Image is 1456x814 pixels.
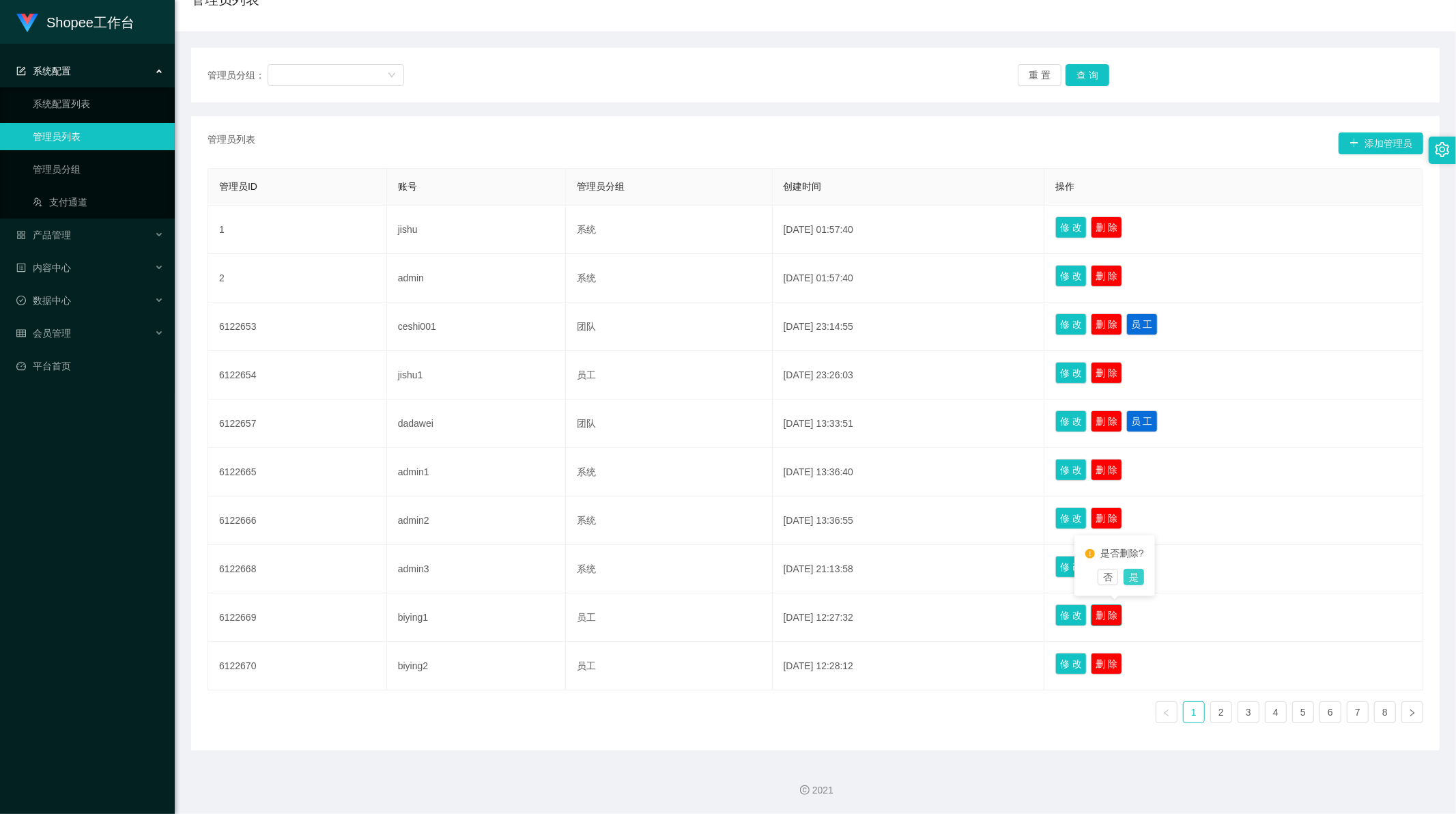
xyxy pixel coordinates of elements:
span: [DATE] 23:26:03 [784,369,853,380]
i: 图标: form [16,66,26,76]
span: 创建时间 [784,181,822,192]
span: 操作 [1055,181,1074,192]
td: 6122657 [208,399,387,448]
button: 删 除 [1091,507,1122,529]
td: 6122653 [208,303,387,351]
button: 删 除 [1091,459,1122,481]
button: 修 改 [1055,604,1087,626]
i: 图标: table [16,328,26,338]
span: 数据中心 [16,295,71,306]
td: 6122668 [208,545,387,593]
td: jishu1 [387,351,566,399]
li: 1 [1183,701,1205,723]
td: 系统 [566,206,773,254]
li: 6 [1319,701,1341,723]
td: 系统 [566,448,773,496]
span: 系统配置 [16,66,71,76]
td: ceshi001 [387,303,566,351]
li: 3 [1238,701,1259,723]
button: 删 除 [1091,362,1122,384]
i: 图标: right [1408,709,1416,717]
li: 上一页 [1156,701,1177,723]
button: 重 置 [1018,64,1061,86]
button: 删 除 [1091,313,1122,335]
button: 修 改 [1055,653,1087,675]
i: 图标: copyright [800,785,810,795]
span: [DATE] 21:13:58 [784,563,853,574]
button: 员 工 [1126,410,1158,432]
button: 修 改 [1055,265,1087,287]
button: 是 [1124,569,1144,585]
td: 团队 [566,303,773,351]
td: 6122670 [208,642,387,690]
a: 2 [1211,702,1231,722]
span: [DATE] 01:57:40 [784,272,853,283]
h1: Shopee工作台 [46,1,134,44]
i: 图标: profile [16,263,26,272]
a: 5 [1293,702,1313,722]
span: [DATE] 01:57:40 [784,224,853,235]
i: 图标: check-circle-o [16,296,26,305]
span: [DATE] 12:28:12 [784,660,853,671]
i: 图标: appstore-o [16,230,26,240]
button: 员 工 [1126,313,1158,335]
span: 管理员分组 [577,181,625,192]
td: 员工 [566,351,773,399]
a: 1 [1184,702,1204,722]
button: 查 询 [1066,64,1109,86]
div: 2021 [186,783,1445,798]
td: 系统 [566,254,773,303]
button: 修 改 [1055,507,1087,529]
a: 3 [1238,702,1259,722]
td: admin3 [387,545,566,593]
span: [DATE] 12:27:32 [784,612,853,623]
td: 2 [208,254,387,303]
a: Shopee工作台 [16,16,134,27]
td: 员工 [566,593,773,642]
span: 内容中心 [16,262,71,273]
td: 系统 [566,496,773,545]
i: 图标: down [388,71,396,81]
a: 6 [1320,702,1341,722]
td: 系统 [566,545,773,593]
button: 删 除 [1091,216,1122,238]
li: 7 [1347,701,1369,723]
td: biying1 [387,593,566,642]
a: 系统配置列表 [33,90,164,117]
button: 删 除 [1091,604,1122,626]
span: 账号 [398,181,417,192]
li: 8 [1374,701,1396,723]
button: 删 除 [1091,653,1122,675]
span: 管理员分组： [208,68,268,83]
a: 管理员分组 [33,156,164,183]
a: 图标: dashboard平台首页 [16,352,164,380]
li: 2 [1210,701,1232,723]
td: 6122669 [208,593,387,642]
button: 修 改 [1055,216,1087,238]
td: 1 [208,206,387,254]
td: 6122665 [208,448,387,496]
td: admin2 [387,496,566,545]
button: 修 改 [1055,410,1087,432]
td: 团队 [566,399,773,448]
a: 管理员列表 [33,123,164,150]
span: 管理员ID [219,181,257,192]
td: admin [387,254,566,303]
span: [DATE] 13:36:40 [784,466,853,477]
button: 修 改 [1055,459,1087,481]
button: 删 除 [1091,410,1122,432]
span: 产品管理 [16,229,71,240]
td: biying2 [387,642,566,690]
div: 是否删除? [1085,546,1144,561]
li: 5 [1292,701,1314,723]
td: jishu [387,206,566,254]
td: 6122666 [208,496,387,545]
a: 图标: usergroup-add-o支付通道 [33,188,164,216]
span: [DATE] 13:33:51 [784,418,853,429]
li: 下一页 [1401,701,1423,723]
i: 图标: exclamation-circle [1085,549,1095,559]
i: 图标: left [1162,709,1171,717]
li: 4 [1265,701,1287,723]
a: 7 [1347,702,1368,722]
a: 4 [1266,702,1286,722]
